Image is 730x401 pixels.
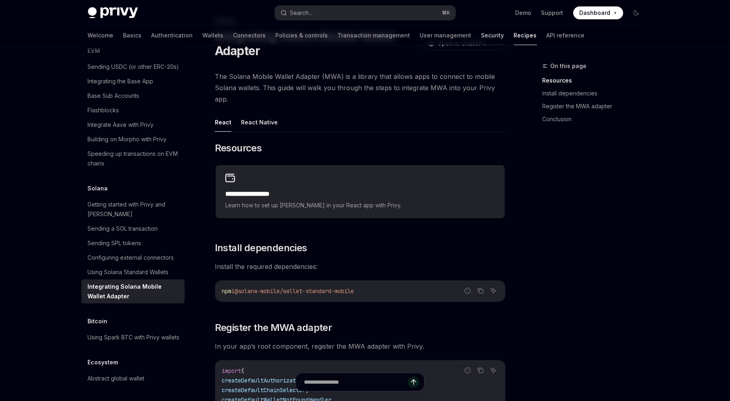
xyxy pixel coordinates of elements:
span: The Solana Mobile Wallet Adapter (MWA) is a library that allows apps to connect to mobile Solana ... [215,71,505,105]
div: Base Sub Accounts [88,91,139,101]
a: Policies & controls [276,26,328,45]
div: Sending a SOL transaction [88,224,158,234]
div: Building on Morpho with Privy [88,134,167,144]
span: ⌘ K [442,10,451,16]
a: API reference [547,26,585,45]
a: Getting started with Privy and [PERSON_NAME] [81,197,185,221]
a: Register the MWA adapter [543,100,649,113]
a: Transaction management [338,26,410,45]
div: Integrating the Base App [88,76,154,86]
div: Speeding up transactions on EVM chains [88,149,180,168]
a: Integrating Solana Mobile Wallet Adapter [81,279,185,304]
a: Resources [543,74,649,87]
button: React Native [241,113,278,132]
span: Install the required dependencies: [215,261,505,272]
span: Register the MWA adapter [215,321,332,334]
a: Dashboard [573,6,623,19]
a: Connectors [233,26,266,45]
a: Demo [516,9,532,17]
button: Toggle dark mode [630,6,643,19]
a: **** **** **** ***Learn how to set up [PERSON_NAME] in your React app with Privy. [216,165,505,218]
a: Conclusion [543,113,649,126]
a: Sending a SOL transaction [81,221,185,236]
span: In your app’s root component, register the MWA adapter with Privy. [215,341,505,352]
a: Recipes [514,26,537,45]
span: { [241,367,244,374]
a: Speeding up transactions on EVM chains [81,147,185,171]
span: Resources [215,142,262,155]
a: Using Spark BTC with Privy wallets [81,330,185,345]
div: Sending SPL tokens [88,238,141,248]
span: Dashboard [580,9,611,17]
a: Building on Morpho with Privy [81,132,185,147]
a: Sending USDC (or other ERC-20s) [81,60,185,74]
button: Report incorrect code [462,365,473,376]
img: dark logo [88,7,138,19]
a: Abstract global wallet [81,371,185,386]
span: Install dependencies [215,242,307,254]
a: Support [541,9,564,17]
div: Integrate Aave with Privy [88,120,154,130]
span: @solana-mobile/wallet-standard-mobile [235,287,354,295]
a: Authentication [152,26,193,45]
span: i [231,287,235,295]
span: On this page [551,61,587,71]
div: Getting started with Privy and [PERSON_NAME] [88,200,180,219]
a: User management [420,26,472,45]
span: npm [222,287,231,295]
a: Base Sub Accounts [81,89,185,103]
a: Integrate Aave with Privy [81,118,185,132]
button: Copy the contents from the code block [475,285,486,296]
button: Ask AI [488,285,499,296]
a: Sending SPL tokens [81,236,185,250]
a: Flashblocks [81,103,185,118]
button: React [215,113,231,132]
a: Security [481,26,504,45]
h5: Solana [88,184,108,193]
a: Configuring external connectors [81,250,185,265]
a: Using Solana Standard Wallets [81,265,185,279]
div: Search... [290,8,313,18]
a: Integrating the Base App [81,74,185,89]
h5: Bitcoin [88,316,108,326]
button: Copy the contents from the code block [475,365,486,376]
h5: Ecosystem [88,358,119,367]
button: Report incorrect code [462,285,473,296]
button: Ask AI [488,365,499,376]
div: Flashblocks [88,105,119,115]
div: Using Spark BTC with Privy wallets [88,333,180,342]
a: Install dependencies [543,87,649,100]
span: import [222,367,241,374]
a: Basics [123,26,142,45]
button: Send message [408,376,419,388]
a: Welcome [88,26,114,45]
div: Using Solana Standard Wallets [88,267,169,277]
div: Integrating Solana Mobile Wallet Adapter [88,282,180,301]
span: Learn how to set up [PERSON_NAME] in your React app with Privy. [225,200,495,210]
div: Sending USDC (or other ERC-20s) [88,62,179,72]
div: Abstract global wallet [88,374,145,383]
div: Configuring external connectors [88,253,174,263]
a: Wallets [203,26,224,45]
button: Search...⌘K [275,6,455,20]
